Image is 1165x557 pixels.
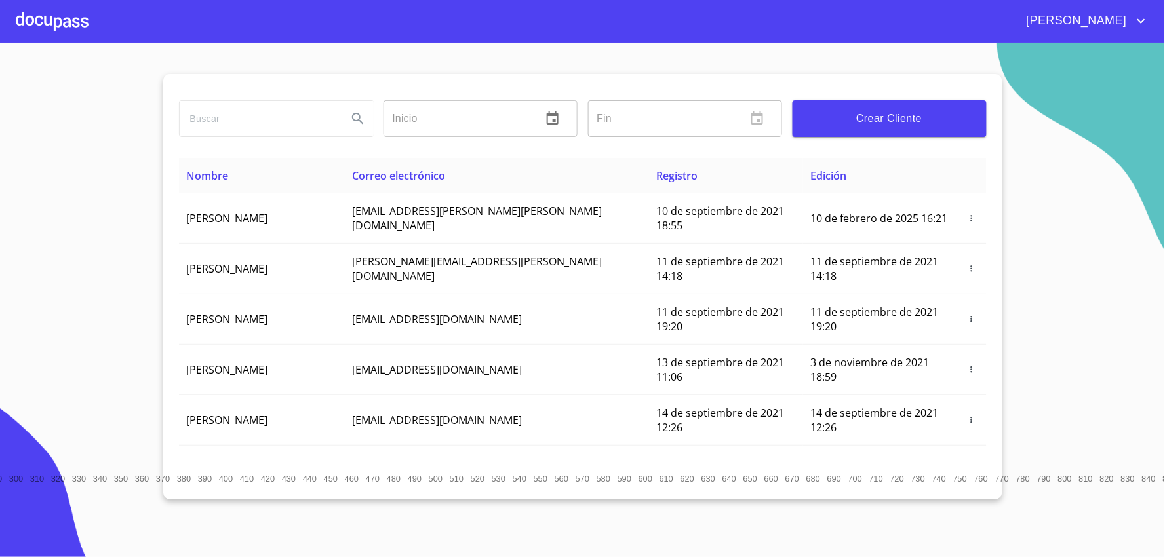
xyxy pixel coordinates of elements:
span: 660 [764,474,778,484]
span: 10 de septiembre de 2021 18:55 [656,204,784,233]
button: 380 [174,468,195,489]
span: 13 de septiembre de 2021 11:06 [656,355,784,384]
button: 840 [1139,468,1160,489]
button: 520 [467,468,488,489]
span: 690 [827,474,841,484]
span: 840 [1142,474,1156,484]
span: 800 [1058,474,1072,484]
span: 650 [743,474,757,484]
span: 330 [72,474,86,484]
button: 610 [656,468,677,489]
button: 720 [887,468,908,489]
span: [EMAIL_ADDRESS][DOMAIN_NAME] [352,312,522,326]
span: 590 [618,474,631,484]
span: 670 [785,474,799,484]
span: 10 de febrero de 2025 16:21 [811,211,948,225]
button: 810 [1076,468,1097,489]
span: 14 de septiembre de 2021 12:26 [656,406,784,434]
button: 690 [824,468,845,489]
span: 500 [429,474,443,484]
button: 640 [719,468,740,489]
button: 800 [1055,468,1076,489]
span: 340 [93,474,107,484]
button: 390 [195,468,216,489]
button: 590 [614,468,635,489]
span: 560 [555,474,568,484]
span: 480 [387,474,401,484]
button: 370 [153,468,174,489]
button: 540 [509,468,530,489]
span: Nombre [187,168,229,183]
span: [EMAIL_ADDRESS][DOMAIN_NAME] [352,413,522,427]
button: 430 [279,468,300,489]
button: Crear Cliente [793,100,987,137]
button: 500 [425,468,446,489]
button: 710 [866,468,887,489]
span: 11 de septiembre de 2021 19:20 [656,305,784,334]
button: 760 [971,468,992,489]
button: 410 [237,468,258,489]
span: 14 de septiembre de 2021 16:35 [811,456,939,485]
button: 750 [950,468,971,489]
span: 730 [911,474,925,484]
span: 620 [681,474,694,484]
span: 310 [30,474,44,484]
input: search [180,101,337,136]
span: 550 [534,474,547,484]
span: 380 [177,474,191,484]
span: 570 [576,474,589,484]
span: 640 [722,474,736,484]
span: 410 [240,474,254,484]
button: 490 [405,468,425,489]
span: 430 [282,474,296,484]
span: [PERSON_NAME][EMAIL_ADDRESS][PERSON_NAME][DOMAIN_NAME] [352,254,602,283]
span: 350 [114,474,128,484]
button: 620 [677,468,698,489]
span: [PERSON_NAME] [187,413,268,427]
span: [PERSON_NAME] [187,261,268,276]
button: 630 [698,468,719,489]
span: 770 [995,474,1009,484]
button: 360 [132,468,153,489]
button: 560 [551,468,572,489]
span: 390 [198,474,212,484]
button: 790 [1034,468,1055,489]
span: 400 [219,474,233,484]
span: 520 [471,474,484,484]
button: 780 [1013,468,1034,489]
span: 740 [932,474,946,484]
button: 470 [363,468,384,489]
span: 750 [953,474,967,484]
span: 460 [345,474,359,484]
span: 540 [513,474,526,484]
button: 420 [258,468,279,489]
span: 610 [660,474,673,484]
button: 300 [6,468,27,489]
span: [PERSON_NAME] [187,362,268,377]
button: 530 [488,468,509,489]
button: 770 [992,468,1013,489]
span: 710 [869,474,883,484]
button: 440 [300,468,321,489]
button: 320 [48,468,69,489]
span: 11 de septiembre de 2021 14:18 [656,254,784,283]
button: 510 [446,468,467,489]
span: 14 de septiembre de 2021 16:35 [656,456,784,485]
span: Edición [811,168,847,183]
span: 370 [156,474,170,484]
span: 780 [1016,474,1030,484]
button: 740 [929,468,950,489]
button: 600 [635,468,656,489]
button: 580 [593,468,614,489]
button: account of current user [1017,10,1149,31]
span: 320 [51,474,65,484]
button: Search [342,103,374,134]
span: Crear Cliente [803,109,976,128]
button: 650 [740,468,761,489]
span: [PERSON_NAME] [1017,10,1134,31]
button: 480 [384,468,405,489]
button: 400 [216,468,237,489]
span: 580 [597,474,610,484]
span: 420 [261,474,275,484]
span: 530 [492,474,505,484]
